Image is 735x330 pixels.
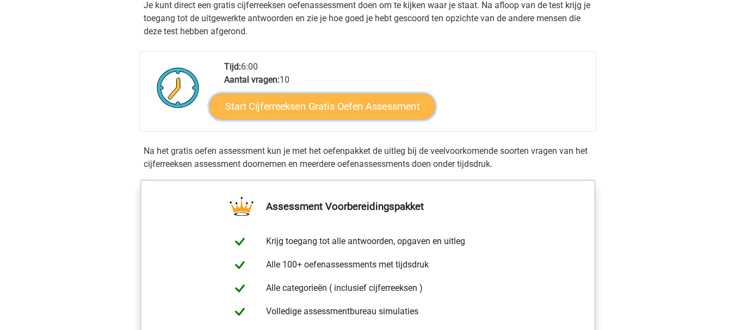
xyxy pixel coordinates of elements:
[209,93,435,119] a: Start Cijferreeksen Gratis Oefen Assessment
[216,60,595,131] div: 6:00 10
[224,74,280,85] b: Aantal vragen:
[139,145,596,171] div: Na het gratis oefen assessment kun je met het oefenpakket de uitleg bij de veelvoorkomende soorte...
[224,61,241,72] b: Tijd:
[151,60,206,115] img: Klok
